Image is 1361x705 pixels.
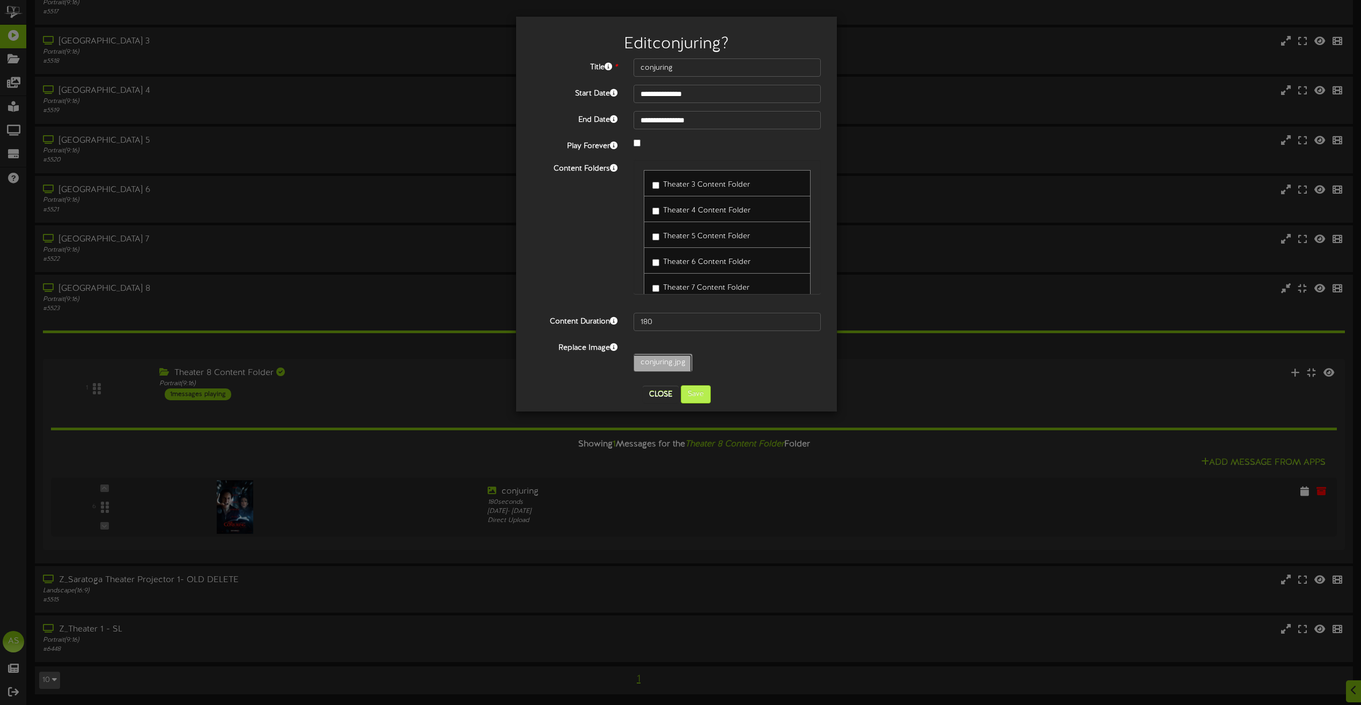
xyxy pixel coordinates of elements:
label: Title [524,58,626,73]
input: Theater 7 Content Folder [652,285,659,292]
span: Theater 4 Content Folder [663,207,751,215]
label: Content Duration [524,313,626,327]
button: Save [681,385,711,403]
input: 15 [634,313,821,331]
input: Theater 4 Content Folder [652,208,659,215]
span: Theater 3 Content Folder [663,181,750,189]
label: Content Folders [524,160,626,174]
span: Theater 5 Content Folder [663,232,750,240]
label: Play Forever [524,137,626,152]
input: Theater 6 Content Folder [652,259,659,266]
input: Title [634,58,821,77]
label: Start Date [524,85,626,99]
button: Close [643,386,679,403]
input: Theater 3 Content Folder [652,182,659,189]
h2: Edit conjuring ? [532,35,821,53]
label: End Date [524,111,626,126]
label: Replace Image [524,339,626,354]
span: Theater 7 Content Folder [663,284,749,292]
span: Theater 6 Content Folder [663,258,751,266]
input: Theater 5 Content Folder [652,233,659,240]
